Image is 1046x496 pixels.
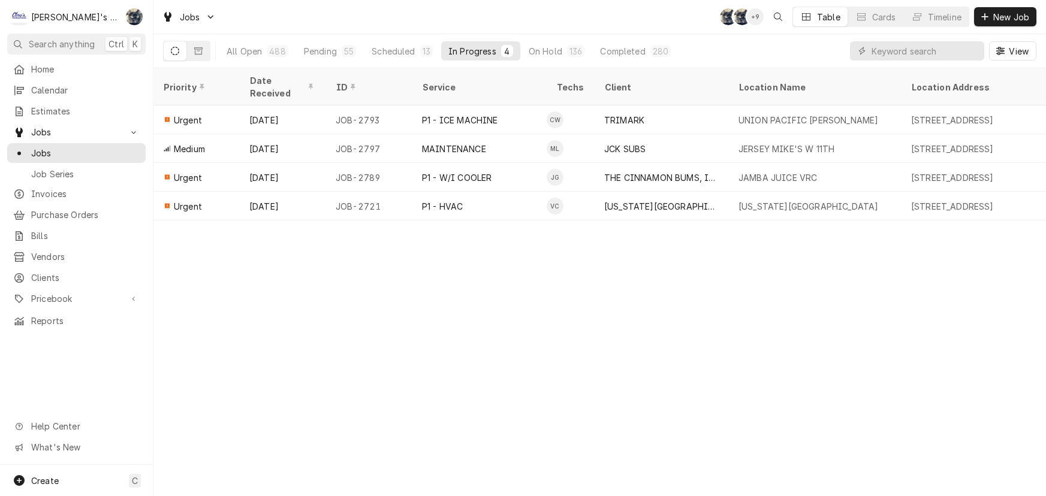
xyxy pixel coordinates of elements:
span: Help Center [31,420,138,433]
div: Date Received [249,74,314,99]
div: C [11,8,28,25]
a: Estimates [7,101,146,121]
div: JAMBA JUICE VRC [738,171,817,184]
a: Invoices [7,184,146,204]
span: Purchase Orders [31,208,140,221]
a: Go to Jobs [7,122,146,142]
div: ID [336,81,400,93]
div: Sarah Bendele's Avatar [734,8,750,25]
button: Open search [768,7,788,26]
div: [DATE] [240,134,326,163]
span: Vendors [31,250,140,263]
div: 13 [423,45,430,58]
div: 488 [269,45,285,58]
a: Go to Jobs [157,7,221,27]
div: [US_STATE][GEOGRAPHIC_DATA] [604,200,719,213]
div: VC [547,198,563,214]
div: Scheduled [372,45,415,58]
div: [STREET_ADDRESS] [911,114,994,126]
div: Pending [304,45,337,58]
a: Job Series [7,164,146,184]
div: Clay's Refrigeration's Avatar [11,8,28,25]
div: P1 - HVAC [422,200,463,213]
div: [DATE] [240,163,326,192]
div: SB [126,8,143,25]
div: Timeline [928,11,961,23]
button: View [989,41,1036,61]
div: Table [817,11,840,23]
div: [STREET_ADDRESS] [911,171,994,184]
a: Purchase Orders [7,205,146,225]
div: Johnny Guerra's Avatar [547,169,563,186]
span: New Job [991,11,1032,23]
div: MAINTENANCE [422,143,486,155]
a: Go to Pricebook [7,289,146,309]
div: [STREET_ADDRESS] [911,200,994,213]
span: Job Series [31,168,140,180]
a: Calendar [7,80,146,100]
span: K [132,38,138,50]
div: Techs [556,81,585,93]
div: 280 [653,45,668,58]
span: Ctrl [108,38,124,50]
div: SB [720,8,737,25]
div: [PERSON_NAME]'s Refrigeration [31,11,119,23]
span: Urgent [174,200,202,213]
div: JG [547,169,563,186]
button: New Job [974,7,1036,26]
div: Sarah Bendele's Avatar [126,8,143,25]
div: JERSEY MIKE'S W 11TH [738,143,834,155]
span: Jobs [31,147,140,159]
div: [STREET_ADDRESS] [911,143,994,155]
div: All Open [227,45,262,58]
div: In Progress [448,45,496,58]
span: Reports [31,314,140,327]
div: P1 - W/I COOLER [422,171,492,184]
div: 4 [504,45,511,58]
div: JCK SUBS [604,143,646,155]
div: Location Name [738,81,890,93]
div: Client [604,81,717,93]
span: Home [31,63,140,75]
span: Clients [31,271,140,284]
span: Urgent [174,171,202,184]
div: Valente Castillo's Avatar [547,198,563,214]
div: Priority [163,81,228,93]
a: Clients [7,268,146,288]
a: Go to Help Center [7,416,146,436]
span: Bills [31,229,140,242]
div: SB [734,8,750,25]
a: Reports [7,311,146,331]
span: Create [31,476,59,486]
div: P1 - ICE MACHINE [422,114,498,126]
a: Jobs [7,143,146,163]
div: Mikah Levitt-Freimuth's Avatar [547,140,563,157]
span: Urgent [174,114,202,126]
input: Keyword search [872,41,978,61]
a: Vendors [7,247,146,267]
span: Jobs [180,11,200,23]
div: JOB-2793 [326,105,412,134]
div: THE CINNAMON BUMS, INC. [604,171,719,184]
div: TRIMARK [604,114,644,126]
div: On Hold [529,45,562,58]
div: [DATE] [240,192,326,220]
span: Invoices [31,187,140,200]
div: JOB-2797 [326,134,412,163]
span: Medium [174,143,205,155]
div: Cameron Ward's Avatar [547,111,563,128]
div: + 9 [747,8,764,25]
span: View [1006,45,1031,58]
div: Service [422,81,535,93]
a: Bills [7,226,146,246]
div: Cards [872,11,896,23]
div: JOB-2721 [326,192,412,220]
span: Estimates [31,105,140,117]
div: CW [547,111,563,128]
span: C [132,474,138,487]
span: Calendar [31,84,140,96]
a: Home [7,59,146,79]
button: Search anythingCtrlK [7,34,146,55]
div: 55 [344,45,354,58]
span: Search anything [29,38,95,50]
